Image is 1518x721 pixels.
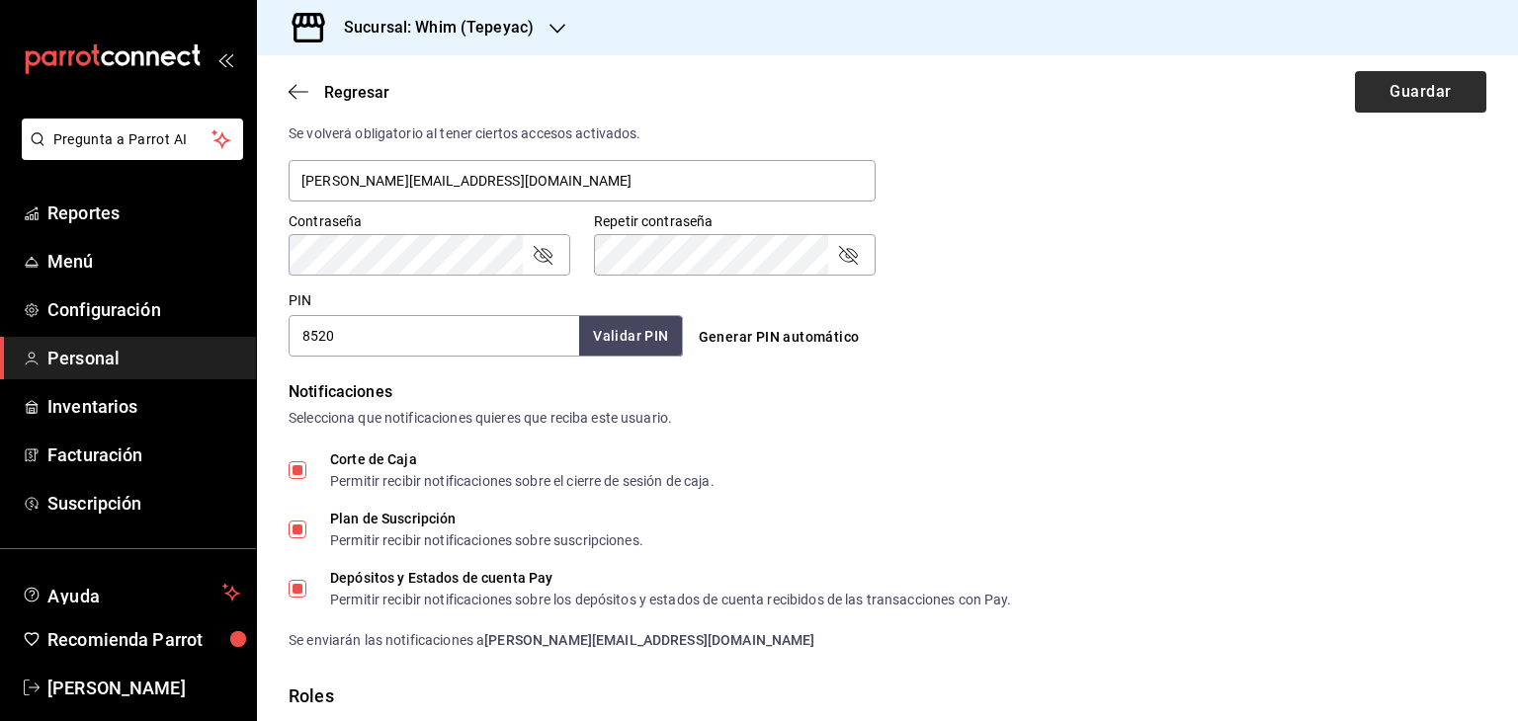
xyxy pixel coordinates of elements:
[330,571,1012,585] div: Depósitos y Estados de cuenta Pay
[579,316,682,357] button: Validar PIN
[484,632,814,648] strong: [PERSON_NAME][EMAIL_ADDRESS][DOMAIN_NAME]
[330,452,715,466] div: Corte de Caja
[1355,71,1486,113] button: Guardar
[47,345,240,371] span: Personal
[217,51,233,67] button: open_drawer_menu
[328,16,534,40] h3: Sucursal: Whim (Tepeyac)
[47,626,240,653] span: Recomienda Parrot
[22,119,243,160] button: Pregunta a Parrot AI
[289,682,1486,709] div: Roles
[289,83,389,102] button: Regresar
[47,393,240,420] span: Inventarios
[289,315,579,357] input: 3 a 6 dígitos
[47,200,240,226] span: Reportes
[330,533,643,547] div: Permitir recibir notificaciones sobre suscripciones.
[691,319,868,356] button: Generar PIN automático
[531,243,554,267] button: passwordField
[47,675,240,701] span: [PERSON_NAME]
[47,296,240,323] span: Configuración
[289,380,1486,404] div: Notificaciones
[47,490,240,517] span: Suscripción
[324,83,389,102] span: Regresar
[47,581,214,604] span: Ayuda
[330,593,1012,606] div: Permitir recibir notificaciones sobre los depósitos y estados de cuenta recibidos de las transacc...
[289,293,311,307] label: PIN
[836,243,860,267] button: passwordField
[330,474,715,488] div: Permitir recibir notificaciones sobre el cierre de sesión de caja.
[47,248,240,275] span: Menú
[330,512,643,525] div: Plan de Suscripción
[47,441,240,468] span: Facturación
[289,408,1486,429] div: Selecciona que notificaciones quieres que reciba este usuario.
[289,214,570,228] label: Contraseña
[14,143,243,164] a: Pregunta a Parrot AI
[53,129,212,150] span: Pregunta a Parrot AI
[594,214,876,228] label: Repetir contraseña
[289,630,1486,651] div: Se enviarán las notificaciones a
[289,123,876,144] div: Se volverá obligatorio al tener ciertos accesos activados.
